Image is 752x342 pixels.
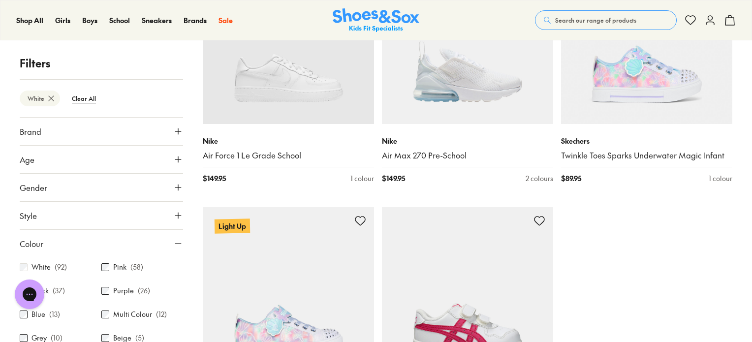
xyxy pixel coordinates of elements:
a: School [109,15,130,26]
span: Gender [20,182,47,193]
a: Sale [219,15,233,26]
p: ( 37 ) [53,286,65,296]
a: Girls [55,15,70,26]
label: Pink [113,262,126,273]
div: 2 colours [526,173,553,184]
p: Skechers [561,136,732,146]
span: Boys [82,15,97,25]
iframe: Gorgias live chat messenger [10,276,49,312]
btn: Clear All [64,90,104,107]
span: Brand [20,125,41,137]
div: 1 colour [709,173,732,184]
span: School [109,15,130,25]
button: Search our range of products [535,10,677,30]
a: Air Max 270 Pre-School [382,150,553,161]
a: Twinkle Toes Sparks Underwater Magic Infant [561,150,732,161]
btn: White [20,91,60,106]
p: Light Up [215,218,250,233]
span: Girls [55,15,70,25]
p: ( 12 ) [156,310,167,320]
button: Brand [20,118,183,145]
a: Shop All [16,15,43,26]
span: $ 89.95 [561,173,581,184]
button: Colour [20,230,183,257]
img: SNS_Logo_Responsive.svg [333,8,419,32]
span: Colour [20,238,43,249]
button: Age [20,146,183,173]
a: Sneakers [142,15,172,26]
span: Sneakers [142,15,172,25]
p: Nike [382,136,553,146]
p: Nike [203,136,374,146]
p: ( 13 ) [49,310,60,320]
label: White [31,262,51,273]
span: Style [20,210,37,221]
button: Style [20,202,183,229]
div: 1 colour [350,173,374,184]
p: Filters [20,55,183,71]
label: Multi Colour [113,310,152,320]
span: Brands [184,15,207,25]
a: Air Force 1 Le Grade School [203,150,374,161]
a: Boys [82,15,97,26]
a: Brands [184,15,207,26]
p: ( 92 ) [55,262,67,273]
p: ( 26 ) [138,286,150,296]
span: $ 149.95 [203,173,226,184]
a: Shoes & Sox [333,8,419,32]
span: $ 149.95 [382,173,405,184]
span: Sale [219,15,233,25]
label: Purple [113,286,134,296]
button: Gender [20,174,183,201]
span: Search our range of products [555,16,636,25]
span: Shop All [16,15,43,25]
p: ( 58 ) [130,262,143,273]
span: Age [20,154,34,165]
label: Blue [31,310,45,320]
